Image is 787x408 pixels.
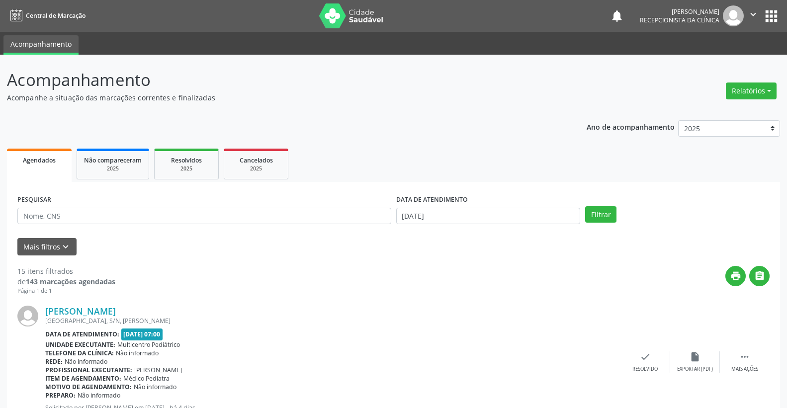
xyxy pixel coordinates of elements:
[587,120,675,133] p: Ano de acompanhamento
[60,242,71,252] i: keyboard_arrow_down
[17,266,115,276] div: 15 itens filtrados
[754,270,765,281] i: 
[744,5,763,26] button: 
[45,374,121,383] b: Item de agendamento:
[731,366,758,373] div: Mais ações
[116,349,159,357] span: Não informado
[17,306,38,326] img: img
[723,5,744,26] img: img
[7,7,86,24] a: Central de Marcação
[23,156,56,164] span: Agendados
[725,266,746,286] button: print
[730,270,741,281] i: print
[7,68,548,92] p: Acompanhamento
[640,7,719,16] div: [PERSON_NAME]
[585,206,616,223] button: Filtrar
[162,165,211,172] div: 2025
[610,9,624,23] button: notifications
[134,383,176,391] span: Não informado
[17,238,77,255] button: Mais filtroskeyboard_arrow_down
[45,330,119,338] b: Data de atendimento:
[121,328,163,340] span: [DATE] 07:00
[171,156,202,164] span: Resolvidos
[84,165,142,172] div: 2025
[45,306,116,317] a: [PERSON_NAME]
[231,165,281,172] div: 2025
[123,374,170,383] span: Médico Pediatra
[677,366,713,373] div: Exportar (PDF)
[640,351,651,362] i: check
[45,349,114,357] b: Telefone da clínica:
[26,11,86,20] span: Central de Marcação
[396,192,468,208] label: DATA DE ATENDIMENTO
[84,156,142,164] span: Não compareceram
[65,357,107,366] span: Não informado
[45,357,63,366] b: Rede:
[739,351,750,362] i: 
[763,7,780,25] button: apps
[78,391,120,400] span: Não informado
[17,287,115,295] div: Página 1 de 1
[45,366,132,374] b: Profissional executante:
[3,35,79,55] a: Acompanhamento
[17,192,51,208] label: PESQUISAR
[134,366,182,374] span: [PERSON_NAME]
[117,340,180,349] span: Multicentro Pediátrico
[749,266,770,286] button: 
[396,208,581,225] input: Selecione um intervalo
[17,208,391,225] input: Nome, CNS
[240,156,273,164] span: Cancelados
[640,16,719,24] span: Recepcionista da clínica
[726,82,777,99] button: Relatórios
[7,92,548,103] p: Acompanhe a situação das marcações correntes e finalizadas
[45,391,76,400] b: Preparo:
[632,366,658,373] div: Resolvido
[45,340,115,349] b: Unidade executante:
[26,277,115,286] strong: 143 marcações agendadas
[45,317,620,325] div: [GEOGRAPHIC_DATA], S/N, [PERSON_NAME]
[17,276,115,287] div: de
[45,383,132,391] b: Motivo de agendamento:
[748,9,759,20] i: 
[690,351,700,362] i: insert_drive_file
